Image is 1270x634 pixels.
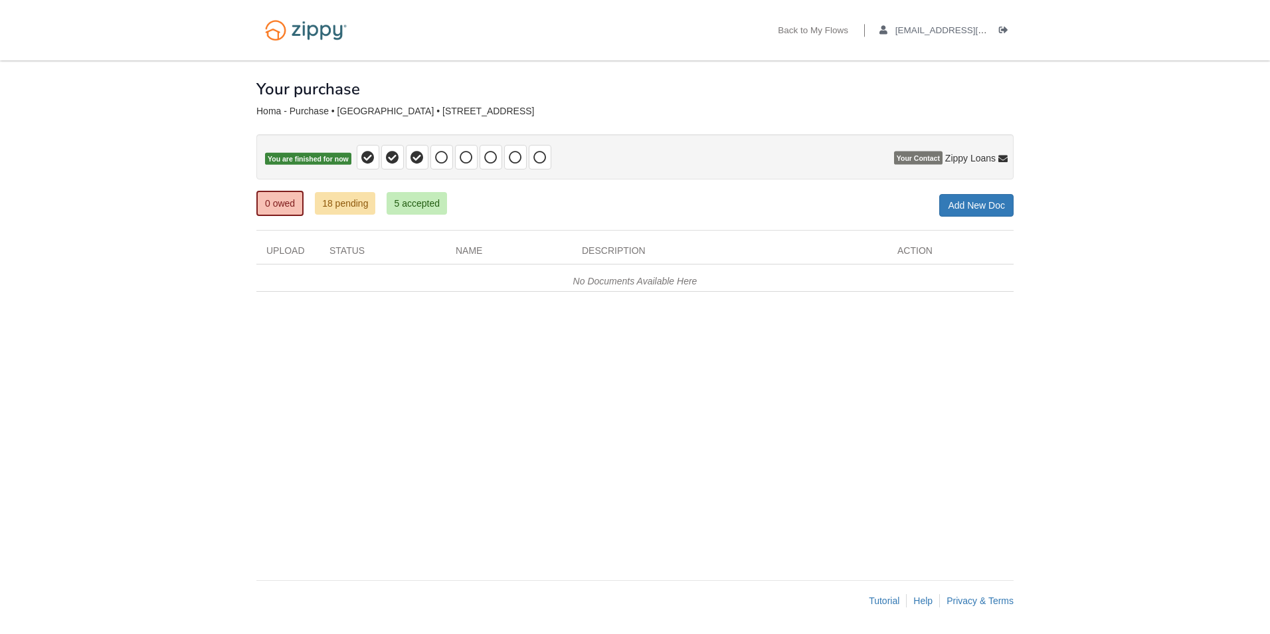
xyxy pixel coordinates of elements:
[315,192,375,215] a: 18 pending
[894,152,943,165] span: Your Contact
[256,191,304,216] a: 0 owed
[895,25,1047,35] span: justinwhoma@gmail.com
[387,192,447,215] a: 5 accepted
[256,13,355,47] img: Logo
[869,595,899,606] a: Tutorial
[887,244,1014,264] div: Action
[256,80,360,98] h1: Your purchase
[947,595,1014,606] a: Privacy & Terms
[945,152,996,165] span: Zippy Loans
[913,595,933,606] a: Help
[446,244,572,264] div: Name
[778,25,848,39] a: Back to My Flows
[256,106,1014,117] div: Homa - Purchase • [GEOGRAPHIC_DATA] • [STREET_ADDRESS]
[879,25,1047,39] a: edit profile
[319,244,446,264] div: Status
[573,276,697,286] em: No Documents Available Here
[265,153,351,165] span: You are finished for now
[572,244,887,264] div: Description
[999,25,1014,39] a: Log out
[939,194,1014,217] a: Add New Doc
[256,244,319,264] div: Upload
